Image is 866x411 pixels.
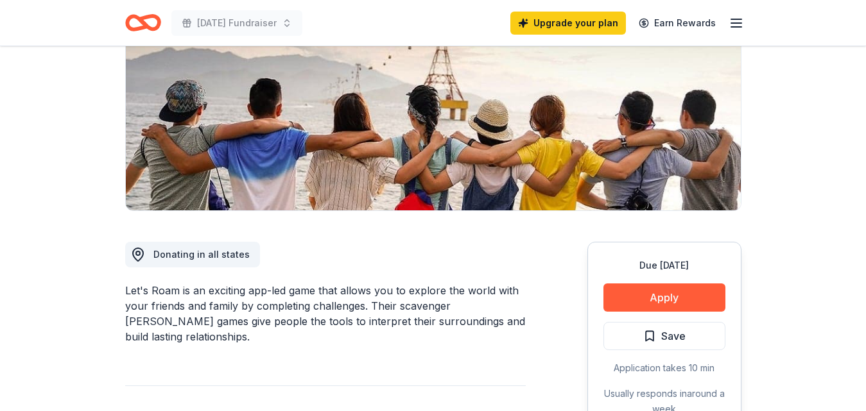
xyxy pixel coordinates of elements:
[197,15,277,31] span: [DATE] Fundraiser
[510,12,626,35] a: Upgrade your plan
[153,249,250,260] span: Donating in all states
[603,322,725,350] button: Save
[603,258,725,273] div: Due [DATE]
[603,360,725,376] div: Application takes 10 min
[631,12,723,35] a: Earn Rewards
[171,10,302,36] button: [DATE] Fundraiser
[603,283,725,312] button: Apply
[125,8,161,38] a: Home
[661,328,686,344] span: Save
[125,283,526,344] div: Let's Roam is an exciting app-led game that allows you to explore the world with your friends and...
